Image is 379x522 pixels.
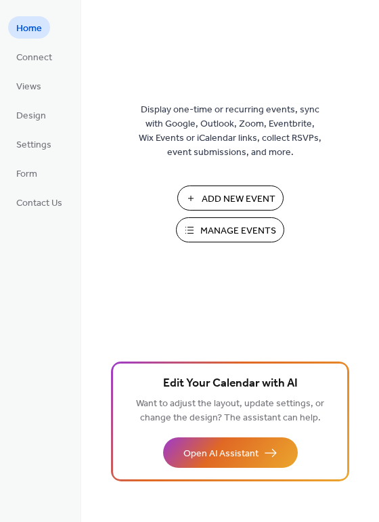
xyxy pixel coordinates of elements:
span: Manage Events [200,224,276,238]
button: Add New Event [177,186,284,211]
button: Open AI Assistant [163,437,298,468]
span: Contact Us [16,196,62,211]
span: Add New Event [202,192,275,206]
a: Form [8,162,45,184]
a: Design [8,104,54,126]
span: Open AI Assistant [183,447,259,461]
a: Views [8,74,49,97]
a: Connect [8,45,60,68]
span: Design [16,109,46,123]
span: Views [16,80,41,94]
a: Home [8,16,50,39]
span: Want to adjust the layout, update settings, or change the design? The assistant can help. [136,395,324,427]
span: Form [16,167,37,181]
a: Contact Us [8,191,70,213]
span: Settings [16,138,51,152]
a: Settings [8,133,60,155]
span: Home [16,22,42,36]
span: Edit Your Calendar with AI [163,374,298,393]
span: Display one-time or recurring events, sync with Google, Outlook, Zoom, Eventbrite, Wix Events or ... [139,103,321,160]
span: Connect [16,51,52,65]
button: Manage Events [176,217,284,242]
